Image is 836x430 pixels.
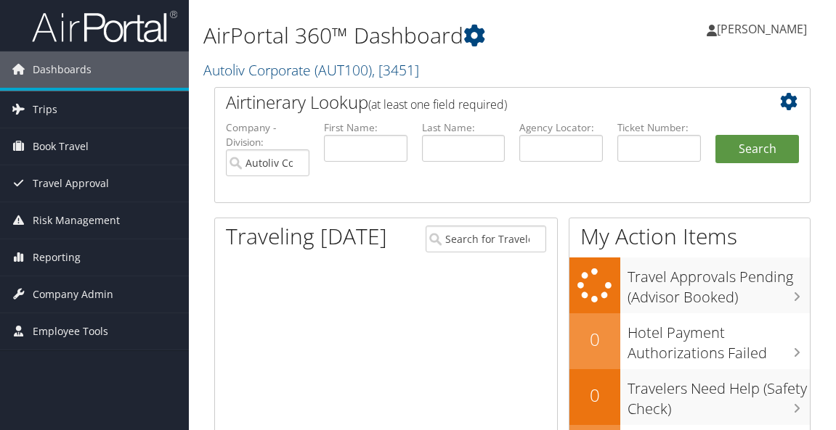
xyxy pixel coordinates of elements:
[314,60,372,80] span: ( AUT100 )
[717,21,807,37] span: [PERSON_NAME]
[569,369,810,425] a: 0Travelers Need Help (Safety Check)
[569,383,620,408] h2: 0
[33,202,120,239] span: Risk Management
[707,7,821,51] a: [PERSON_NAME]
[226,221,387,252] h1: Traveling [DATE]
[33,128,89,165] span: Book Travel
[33,165,109,202] span: Travel Approval
[33,91,57,128] span: Trips
[33,51,92,88] span: Dashboards
[33,313,108,350] span: Employee Tools
[426,226,546,252] input: Search for Traveler
[569,257,810,313] a: Travel Approvals Pending (Advisor Booked)
[569,313,810,369] a: 0Hotel Payment Authorizations Failed
[715,135,799,164] button: Search
[32,9,177,44] img: airportal-logo.png
[368,96,507,112] span: (at least one field required)
[203,20,615,51] h1: AirPortal 360™ Dashboard
[569,221,810,252] h1: My Action Items
[33,276,113,313] span: Company Admin
[617,120,701,135] label: Ticket Number:
[372,60,419,80] span: , [ 3451 ]
[226,90,750,115] h2: Airtinerary Lookup
[422,120,506,135] label: Last Name:
[203,60,419,80] a: Autoliv Corporate
[519,120,603,135] label: Agency Locator:
[628,260,810,307] h3: Travel Approvals Pending (Advisor Booked)
[628,315,810,363] h3: Hotel Payment Authorizations Failed
[628,371,810,419] h3: Travelers Need Help (Safety Check)
[324,120,407,135] label: First Name:
[33,239,81,276] span: Reporting
[226,120,309,150] label: Company - Division:
[569,327,620,352] h2: 0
